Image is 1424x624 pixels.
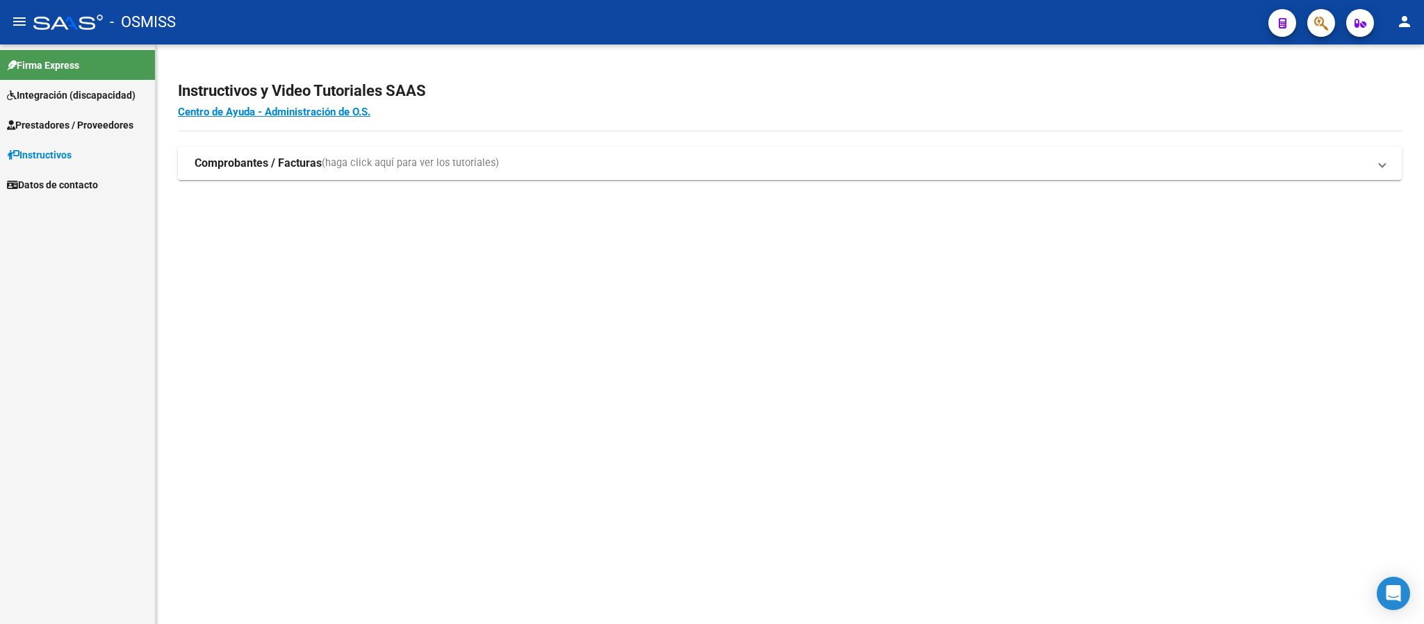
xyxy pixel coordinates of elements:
[11,13,28,30] mat-icon: menu
[178,106,370,118] a: Centro de Ayuda - Administración de O.S.
[7,117,133,133] span: Prestadores / Proveedores
[7,88,136,103] span: Integración (discapacidad)
[110,7,176,38] span: - OSMISS
[1377,577,1410,610] div: Open Intercom Messenger
[7,58,79,73] span: Firma Express
[7,147,72,163] span: Instructivos
[322,156,499,171] span: (haga click aquí para ver los tutoriales)
[195,156,322,171] strong: Comprobantes / Facturas
[178,78,1402,104] h2: Instructivos y Video Tutoriales SAAS
[1396,13,1413,30] mat-icon: person
[7,177,98,192] span: Datos de contacto
[178,147,1402,180] mat-expansion-panel-header: Comprobantes / Facturas(haga click aquí para ver los tutoriales)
